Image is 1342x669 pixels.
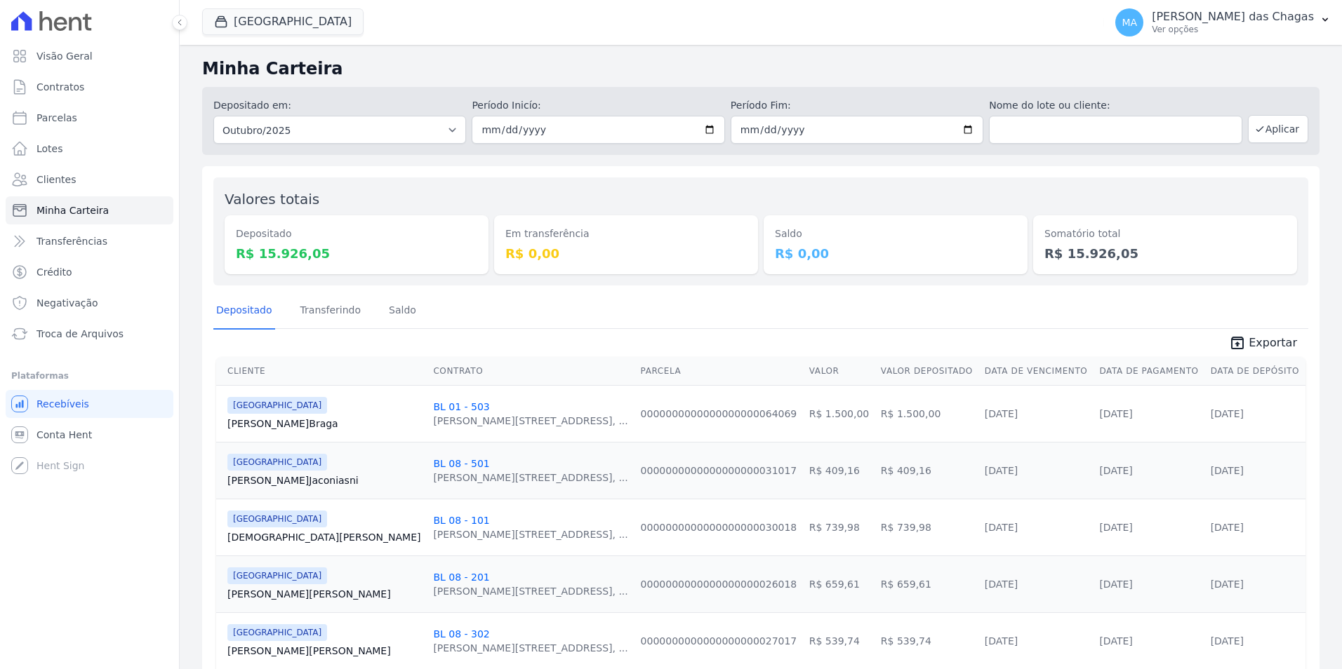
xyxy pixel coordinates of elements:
[1249,334,1297,351] span: Exportar
[213,293,275,330] a: Depositado
[1099,522,1132,533] a: [DATE]
[11,367,168,384] div: Plataformas
[202,8,364,35] button: [GEOGRAPHIC_DATA]
[875,442,979,499] td: R$ 409,16
[1044,244,1286,263] dd: R$ 15.926,05
[227,454,327,471] span: [GEOGRAPHIC_DATA]
[6,196,173,224] a: Minha Carteira
[36,203,109,217] span: Minha Carteira
[641,522,797,533] a: 0000000000000000000030018
[1152,10,1314,24] p: [PERSON_NAME] das Chagas
[6,227,173,255] a: Transferências
[1099,465,1132,476] a: [DATE]
[433,515,489,526] a: BL 08 - 101
[505,244,747,263] dd: R$ 0,00
[6,104,173,132] a: Parcelas
[985,635,1018,647] a: [DATE]
[433,628,489,640] a: BL 08 - 302
[227,397,327,414] span: [GEOGRAPHIC_DATA]
[227,624,327,641] span: [GEOGRAPHIC_DATA]
[386,293,419,330] a: Saldo
[731,98,983,113] label: Período Fim:
[6,258,173,286] a: Crédito
[36,428,92,442] span: Conta Hent
[227,530,422,544] a: [DEMOGRAPHIC_DATA][PERSON_NAME]
[433,572,489,583] a: BL 08 - 201
[1229,334,1246,351] i: unarchive
[1205,357,1306,386] th: Data de Depósito
[6,421,173,449] a: Conta Hent
[979,357,1094,386] th: Data de Vencimento
[1099,635,1132,647] a: [DATE]
[1211,635,1244,647] a: [DATE]
[775,227,1016,241] dt: Saldo
[875,385,979,442] td: R$ 1.500,00
[36,142,63,156] span: Lotes
[1211,579,1244,590] a: [DATE]
[804,555,875,612] td: R$ 659,61
[433,401,489,412] a: BL 01 - 503
[6,135,173,163] a: Lotes
[875,555,979,612] td: R$ 659,61
[433,584,627,598] div: [PERSON_NAME][STREET_ADDRESS], ...
[227,473,422,487] a: [PERSON_NAME]Jaconiasni
[36,173,76,187] span: Clientes
[804,612,875,669] td: R$ 539,74
[985,579,1018,590] a: [DATE]
[1218,334,1308,354] a: unarchive Exportar
[1099,408,1132,419] a: [DATE]
[505,227,747,241] dt: Em transferência
[236,244,477,263] dd: R$ 15.926,05
[227,644,422,658] a: [PERSON_NAME][PERSON_NAME]
[433,471,627,485] div: [PERSON_NAME][STREET_ADDRESS], ...
[298,293,364,330] a: Transferindo
[472,98,724,113] label: Período Inicío:
[6,390,173,418] a: Recebíveis
[875,357,979,386] th: Valor Depositado
[6,165,173,194] a: Clientes
[804,499,875,555] td: R$ 739,98
[1094,357,1204,386] th: Data de Pagamento
[225,191,319,208] label: Valores totais
[985,522,1018,533] a: [DATE]
[6,73,173,101] a: Contratos
[6,289,173,317] a: Negativação
[202,56,1320,81] h2: Minha Carteira
[875,612,979,669] td: R$ 539,74
[227,417,422,431] a: [PERSON_NAME]Braga
[433,527,627,541] div: [PERSON_NAME][STREET_ADDRESS], ...
[1104,3,1342,42] button: MA [PERSON_NAME] das Chagas Ver opções
[985,465,1018,476] a: [DATE]
[1044,227,1286,241] dt: Somatório total
[6,42,173,70] a: Visão Geral
[1099,579,1132,590] a: [DATE]
[804,442,875,499] td: R$ 409,16
[236,227,477,241] dt: Depositado
[36,397,89,411] span: Recebíveis
[227,511,327,527] span: [GEOGRAPHIC_DATA]
[641,408,797,419] a: 0000000000000000000064069
[804,357,875,386] th: Valor
[641,465,797,476] a: 0000000000000000000031017
[875,499,979,555] td: R$ 739,98
[6,320,173,348] a: Troca de Arquivos
[36,327,124,341] span: Troca de Arquivos
[985,408,1018,419] a: [DATE]
[36,111,77,125] span: Parcelas
[213,100,291,111] label: Depositado em:
[433,641,627,655] div: [PERSON_NAME][STREET_ADDRESS], ...
[1122,18,1137,27] span: MA
[1211,465,1244,476] a: [DATE]
[36,296,98,310] span: Negativação
[804,385,875,442] td: R$ 1.500,00
[1248,115,1308,143] button: Aplicar
[36,80,84,94] span: Contratos
[427,357,635,386] th: Contrato
[36,49,93,63] span: Visão Geral
[433,414,627,428] div: [PERSON_NAME][STREET_ADDRESS], ...
[216,357,427,386] th: Cliente
[36,265,72,279] span: Crédito
[775,244,1016,263] dd: R$ 0,00
[227,587,422,601] a: [PERSON_NAME][PERSON_NAME]
[635,357,804,386] th: Parcela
